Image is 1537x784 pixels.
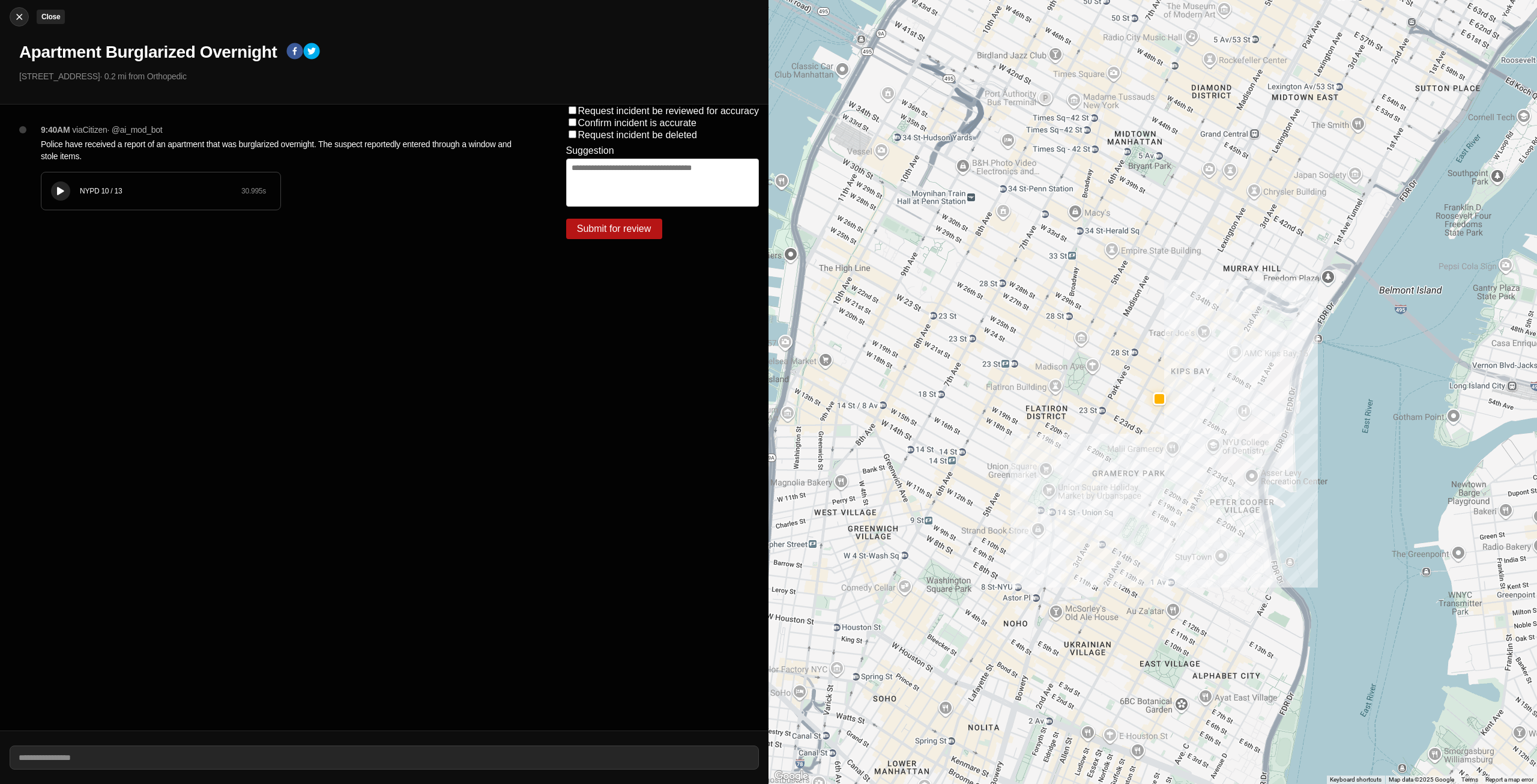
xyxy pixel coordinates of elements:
[286,43,303,62] button: facebook
[80,186,241,196] div: NYPD 10 / 13
[303,43,320,62] button: twitter
[19,41,277,63] h1: Apartment Burglarized Overnight
[19,70,759,82] p: [STREET_ADDRESS] · 0.2 mi from Orthopedic
[41,138,518,162] p: Police have received a report of an apartment that was burglarized overnight. The suspect reporte...
[41,124,70,136] p: 9:40AM
[772,768,811,784] a: Open this area in Google Maps (opens a new window)
[13,11,25,23] img: cancel
[566,145,614,156] label: Suggestion
[578,118,696,128] label: Confirm incident is accurate
[1461,776,1478,783] a: Terms (opens in new tab)
[578,106,759,116] label: Request incident be reviewed for accuracy
[241,186,266,196] div: 30.995 s
[1485,776,1533,783] a: Report a map error
[10,7,29,26] button: cancelClose
[772,768,811,784] img: Google
[578,130,697,140] label: Request incident be deleted
[566,219,662,239] button: Submit for review
[1389,776,1454,783] span: Map data ©2025 Google
[1330,776,1381,784] button: Keyboard shortcuts
[72,124,162,136] p: via Citizen · @ ai_mod_bot
[41,13,60,21] small: Close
